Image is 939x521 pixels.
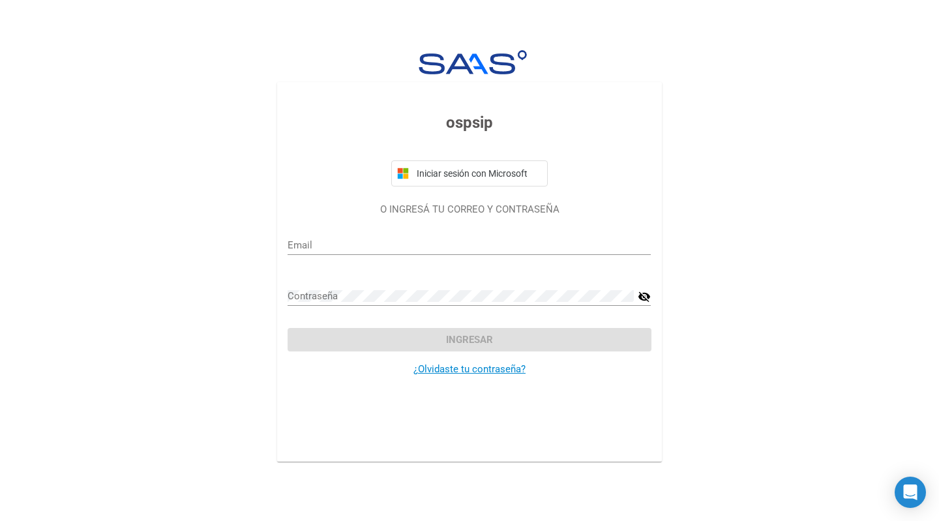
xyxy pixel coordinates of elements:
[895,477,926,508] div: Open Intercom Messenger
[638,289,651,305] mat-icon: visibility_off
[288,202,651,217] p: O INGRESÁ TU CORREO Y CONTRASEÑA
[446,334,493,346] span: Ingresar
[288,328,651,351] button: Ingresar
[288,111,651,134] h3: ospsip
[414,168,542,179] span: Iniciar sesión con Microsoft
[413,363,526,375] a: ¿Olvidaste tu contraseña?
[391,160,548,186] button: Iniciar sesión con Microsoft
